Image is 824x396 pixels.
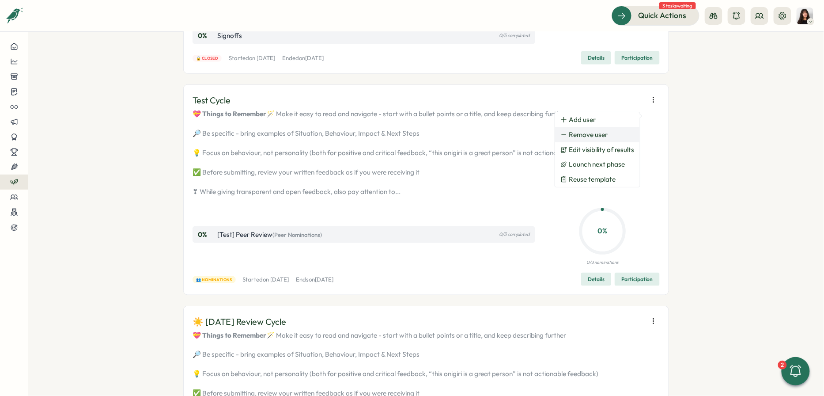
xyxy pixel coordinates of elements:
p: Signoffs [217,31,242,41]
span: Details [588,52,605,64]
button: Participation [615,51,660,65]
button: Remove user [555,127,640,142]
span: (Peer Nominations) [272,231,322,238]
span: Add user [569,116,596,124]
span: 🔒 Closed [196,55,219,61]
button: Details [581,51,611,65]
p: 0 % [198,31,215,41]
button: Participation [615,273,660,286]
span: Edit visibility of results [569,146,635,154]
span: Participation [621,273,653,286]
strong: 💝 Things to Remember [193,110,266,118]
p: Ended on [DATE] [282,54,324,62]
p: [test] Peer Review [217,230,322,240]
p: Started on [DATE] [243,276,289,284]
button: Quick Actions [612,6,699,25]
button: Add user [555,112,640,127]
p: 0/5 completed [499,33,530,38]
button: Edit visibility of results [555,142,640,157]
span: Participation [621,52,653,64]
p: 0 % [198,230,215,240]
p: Ends on [DATE] [296,276,334,284]
button: 2 [782,357,810,385]
p: ☀️ [DATE] Review Cycle [193,315,286,329]
span: Launch next phase [569,160,625,168]
span: Reuse template [569,175,616,183]
strong: 💝 Things to Remember [193,331,266,339]
p: 🪄 Make it easy to read and navigate - start with a bullet points or a title, and keep describing ... [193,109,660,197]
p: Test Cycle [193,94,231,107]
p: 0/3 nominations [587,259,619,266]
span: Quick Actions [639,10,687,21]
span: Remove user [569,131,608,139]
span: 3 tasks waiting [659,2,696,9]
img: Kelly Rosa [797,8,813,24]
p: 0/3 completed [499,232,530,237]
span: Details [588,273,605,286]
button: Reuse template [555,172,640,187]
p: Started on [DATE] [229,54,275,62]
span: 👥 Nominations [196,277,232,283]
div: 2 [778,361,787,369]
button: Details [581,273,611,286]
button: Launch next phase [555,157,640,172]
p: 0 % [581,226,624,237]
